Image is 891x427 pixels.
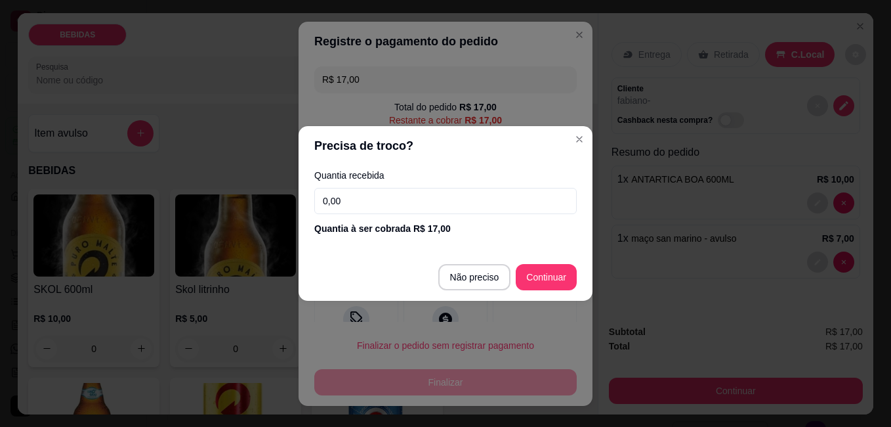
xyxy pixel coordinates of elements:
div: Quantia à ser cobrada R$ 17,00 [314,222,577,235]
button: Não preciso [438,264,511,290]
header: Precisa de troco? [299,126,592,166]
button: Continuar [516,264,577,290]
button: Close [569,129,590,150]
label: Quantia recebida [314,171,577,180]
